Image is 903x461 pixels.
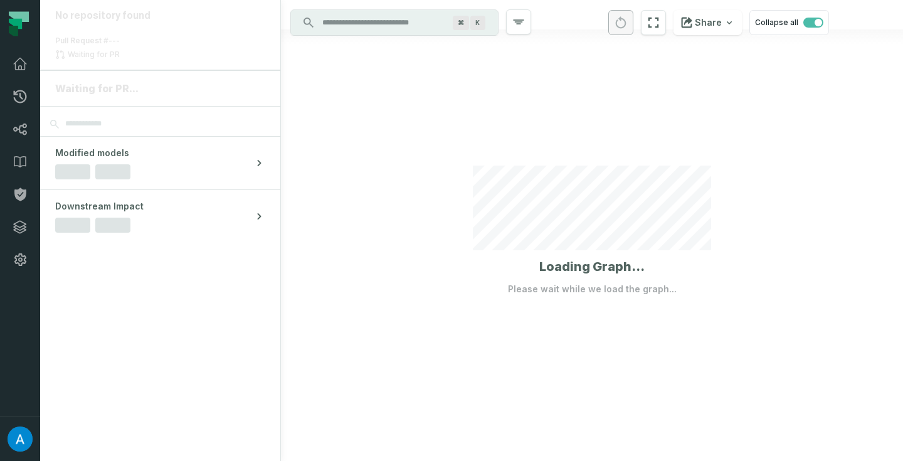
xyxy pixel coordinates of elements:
[539,258,645,275] h1: Loading Graph...
[55,10,265,22] div: No repository found
[453,16,469,30] span: Press ⌘ + K to focus the search bar
[55,200,144,213] span: Downstream Impact
[749,10,829,35] button: Collapse all
[8,427,33,452] img: avatar of Adekunle Babatunde
[55,36,120,45] span: Pull Request #---
[508,283,677,295] p: Please wait while we load the graph...
[40,190,280,243] button: Downstream Impact
[470,16,485,30] span: Press ⌘ + K to focus the search bar
[65,50,122,60] span: Waiting for PR
[673,10,742,35] button: Share
[40,137,280,189] button: Modified models
[55,147,129,159] span: Modified models
[55,81,265,96] div: Waiting for PR...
